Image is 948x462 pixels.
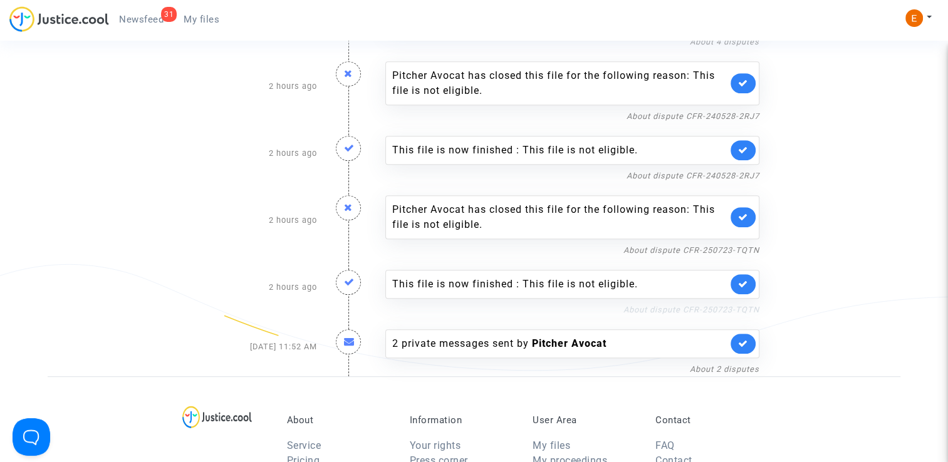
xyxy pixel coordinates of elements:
a: About 4 disputes [690,37,759,46]
a: FAQ [655,439,675,451]
a: Service [287,439,321,451]
div: Pitcher Avocat has closed this file for the following reason: This file is not eligible. [392,202,727,232]
div: 2 private messages sent by [392,336,727,351]
img: ACg8ocIeiFvHKe4dA5oeRFd_CiCnuxWUEc1A2wYhRJE3TTWt=s96-c [905,9,923,27]
div: 2 hours ago [179,257,326,317]
iframe: Help Scout Beacon - Open [13,418,50,456]
a: About dispute CFR-240528-2RJ7 [627,111,759,121]
p: Information [410,414,514,426]
p: Contact [655,414,759,426]
div: 2 hours ago [179,183,326,257]
a: My files [533,439,570,451]
img: jc-logo.svg [9,6,109,32]
a: About 2 disputes [690,364,759,374]
img: logo-lg.svg [182,406,252,428]
a: Your rights [410,439,461,451]
a: 31Newsfeed [109,10,174,29]
p: User Area [533,414,637,426]
a: About dispute CFR-240528-2RJ7 [627,171,759,180]
span: My files [184,14,219,25]
div: Pitcher Avocat has closed this file for the following reason: This file is not eligible. [392,68,727,98]
div: 2 hours ago [179,123,326,183]
a: About dispute CFR-250723-TQTN [623,305,759,314]
div: [DATE] 11:52 AM [179,317,326,376]
p: About [287,414,391,426]
a: About dispute CFR-250723-TQTN [623,245,759,255]
a: My files [174,10,229,29]
div: This file is now finished : This file is not eligible. [392,277,727,292]
div: 2 hours ago [179,49,326,123]
b: Pitcher Avocat [532,337,607,349]
span: Newsfeed [119,14,164,25]
div: This file is now finished : This file is not eligible. [392,143,727,158]
div: 31 [161,7,177,22]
